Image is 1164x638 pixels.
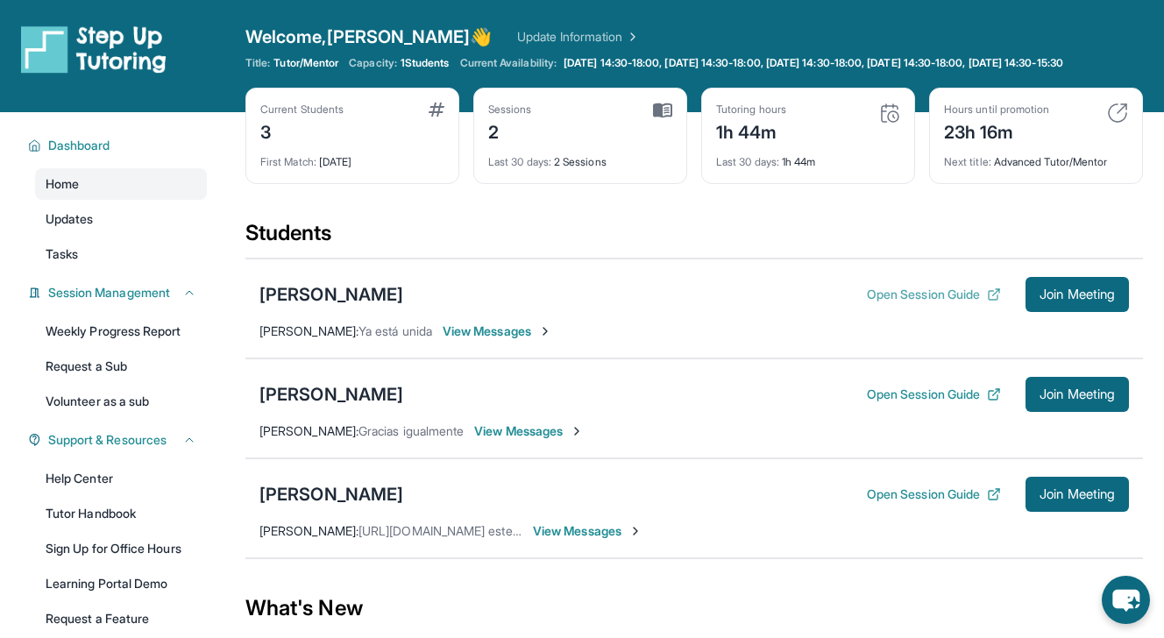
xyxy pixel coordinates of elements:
[358,423,464,438] span: Gracias igualmente
[429,103,444,117] img: card
[474,422,584,440] span: View Messages
[564,56,1063,70] span: [DATE] 14:30-18:00, [DATE] 14:30-18:00, [DATE] 14:30-18:00, [DATE] 14:30-18:00, [DATE] 14:30-15:30
[46,175,79,193] span: Home
[35,568,207,599] a: Learning Portal Demo
[35,533,207,564] a: Sign Up for Office Hours
[245,56,270,70] span: Title:
[560,56,1067,70] a: [DATE] 14:30-18:00, [DATE] 14:30-18:00, [DATE] 14:30-18:00, [DATE] 14:30-18:00, [DATE] 14:30-15:30
[488,155,551,168] span: Last 30 days :
[1040,289,1115,300] span: Join Meeting
[944,117,1049,145] div: 23h 16m
[944,145,1128,169] div: Advanced Tutor/Mentor
[35,168,207,200] a: Home
[259,382,403,407] div: [PERSON_NAME]
[1040,489,1115,500] span: Join Meeting
[716,103,786,117] div: Tutoring hours
[460,56,557,70] span: Current Availability:
[944,155,991,168] span: Next title :
[48,284,170,301] span: Session Management
[517,28,640,46] a: Update Information
[401,56,450,70] span: 1 Students
[245,219,1143,258] div: Students
[245,25,493,49] span: Welcome, [PERSON_NAME] 👋
[46,245,78,263] span: Tasks
[879,103,900,124] img: card
[259,482,403,507] div: [PERSON_NAME]
[867,486,1001,503] button: Open Session Guide
[41,284,196,301] button: Session Management
[41,431,196,449] button: Support & Resources
[259,523,358,538] span: [PERSON_NAME] :
[48,431,167,449] span: Support & Resources
[488,145,672,169] div: 2 Sessions
[867,286,1001,303] button: Open Session Guide
[35,203,207,235] a: Updates
[622,28,640,46] img: Chevron Right
[358,523,564,538] span: [URL][DOMAIN_NAME] este es el link
[35,498,207,529] a: Tutor Handbook
[570,424,584,438] img: Chevron-Right
[46,210,94,228] span: Updates
[443,323,552,340] span: View Messages
[628,524,642,538] img: Chevron-Right
[35,386,207,417] a: Volunteer as a sub
[653,103,672,118] img: card
[35,603,207,634] a: Request a Feature
[41,137,196,154] button: Dashboard
[259,323,358,338] span: [PERSON_NAME] :
[1026,477,1129,512] button: Join Meeting
[867,386,1001,403] button: Open Session Guide
[716,155,779,168] span: Last 30 days :
[716,117,786,145] div: 1h 44m
[349,56,397,70] span: Capacity:
[716,145,900,169] div: 1h 44m
[1107,103,1128,124] img: card
[35,315,207,347] a: Weekly Progress Report
[273,56,338,70] span: Tutor/Mentor
[48,137,110,154] span: Dashboard
[260,145,444,169] div: [DATE]
[260,155,316,168] span: First Match :
[488,103,532,117] div: Sessions
[488,117,532,145] div: 2
[358,323,432,338] span: Ya está unida
[35,351,207,382] a: Request a Sub
[1102,576,1150,624] button: chat-button
[259,423,358,438] span: [PERSON_NAME] :
[35,238,207,270] a: Tasks
[1026,277,1129,312] button: Join Meeting
[1040,389,1115,400] span: Join Meeting
[1026,377,1129,412] button: Join Meeting
[35,463,207,494] a: Help Center
[944,103,1049,117] div: Hours until promotion
[538,324,552,338] img: Chevron-Right
[21,25,167,74] img: logo
[533,522,642,540] span: View Messages
[260,117,344,145] div: 3
[260,103,344,117] div: Current Students
[259,282,403,307] div: [PERSON_NAME]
